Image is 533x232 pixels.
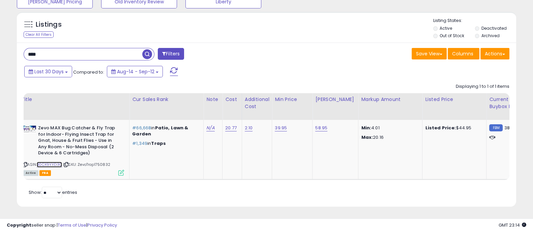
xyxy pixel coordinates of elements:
[21,96,126,103] div: Title
[34,68,64,75] span: Last 30 Days
[132,125,151,131] span: #66,668
[132,125,188,137] span: Patio, Lawn & Garden
[481,25,506,31] label: Deactivated
[23,170,38,176] span: All listings currently available for purchase on Amazon
[117,68,154,75] span: Aug-14 - Sep-12
[361,125,417,131] p: 4.01
[225,125,237,131] a: 20.77
[7,222,31,228] strong: Copyright
[504,125,516,131] span: 38.95
[245,125,253,131] a: 2.10
[58,222,86,228] a: Terms of Use
[24,66,72,77] button: Last 30 Days
[433,18,516,24] p: Listing States:
[425,125,456,131] b: Listed Price:
[412,48,447,59] button: Save View
[480,48,509,59] button: Actions
[107,66,163,77] button: Aug-14 - Sep-12
[39,170,51,176] span: FBA
[225,96,239,103] div: Cost
[132,125,198,137] p: in
[315,96,355,103] div: [PERSON_NAME]
[63,162,110,167] span: | SKU: ZevoTrap1750832
[425,125,481,131] div: $44.95
[440,33,464,38] label: Out of Stock
[158,48,184,60] button: Filters
[36,20,62,29] h5: Listings
[275,125,287,131] a: 39.95
[499,222,526,228] span: 2025-10-13 23:14 GMT
[23,125,36,133] img: 51l4dL0c5PL._SL40_.jpg
[7,222,117,229] div: seller snap | |
[275,96,309,103] div: Min Price
[24,31,54,38] div: Clear All Filters
[448,48,479,59] button: Columns
[315,125,327,131] a: 58.95
[38,125,120,158] b: Zevo MAX Bug Catcher & Fly Trap for Indoor- Flying Insect Trap for Gnat, House & Fruit Flies - Us...
[87,222,117,228] a: Privacy Policy
[132,96,201,103] div: Cur Sales Rank
[361,134,373,140] strong: Max:
[361,125,371,131] strong: Min:
[452,50,473,57] span: Columns
[245,96,269,110] div: Additional Cost
[481,33,499,38] label: Archived
[206,96,219,103] div: Note
[489,96,524,110] div: Current Buybox Price
[29,189,77,196] span: Show: entries
[456,83,509,90] div: Displaying 1 to 1 of 1 items
[73,69,104,75] span: Compared to:
[37,162,62,167] a: B0CX9YYD3Q
[151,140,166,147] span: Traps
[361,134,417,140] p: 20.16
[361,96,419,103] div: Markup Amount
[489,124,502,131] small: FBM
[132,140,198,147] p: in
[206,125,214,131] a: N/A
[440,25,452,31] label: Active
[425,96,483,103] div: Listed Price
[132,140,147,147] span: #1,349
